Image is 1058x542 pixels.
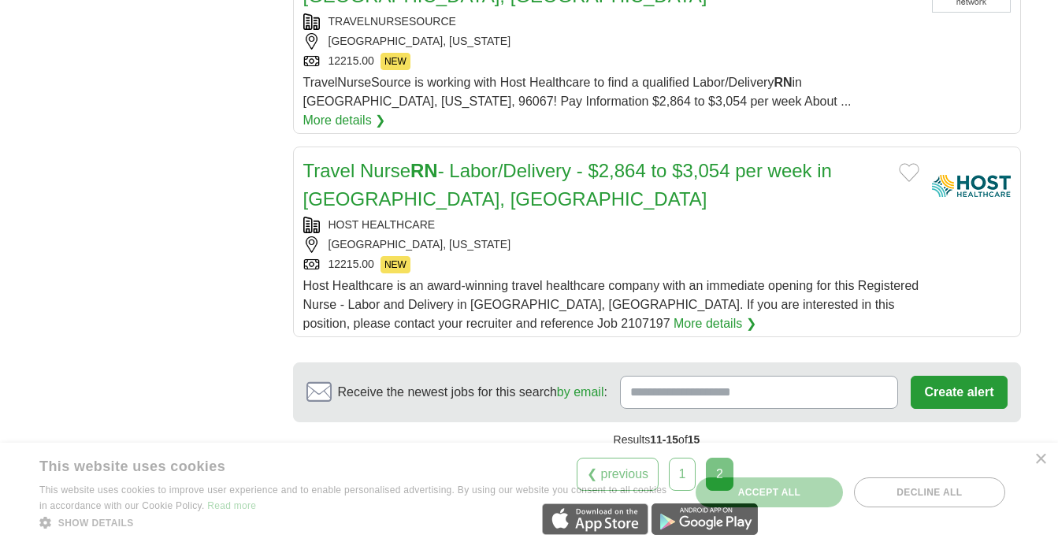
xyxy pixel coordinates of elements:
[293,422,1021,458] div: Results of
[329,218,436,231] a: HOST HEALTHCARE
[854,477,1005,507] div: Decline all
[39,484,666,511] span: This website uses cookies to improve user experience and to enable personalised advertising. By u...
[338,383,607,402] span: Receive the newest jobs for this search :
[381,256,410,273] span: NEW
[410,160,438,181] strong: RN
[674,314,756,333] a: More details ❯
[650,433,678,446] span: 11-15
[303,53,919,70] div: 12215.00
[774,76,792,89] strong: RN
[303,256,919,273] div: 12215.00
[1034,454,1046,466] div: Close
[303,111,386,130] a: More details ❯
[303,236,919,253] div: [GEOGRAPHIC_DATA], [US_STATE]
[303,76,852,108] span: TravelNurseSource is working with Host Healthcare to find a qualified Labor/Delivery in [GEOGRAPH...
[207,500,256,511] a: Read more, opens a new window
[39,514,670,530] div: Show details
[58,518,134,529] span: Show details
[381,53,410,70] span: NEW
[911,376,1007,409] button: Create alert
[303,13,919,30] div: TRAVELNURSESOURCE
[696,477,843,507] div: Accept all
[39,452,631,476] div: This website uses cookies
[303,279,919,330] span: Host Healthcare is an award-winning travel healthcare company with an immediate opening for this ...
[557,385,604,399] a: by email
[303,33,919,50] div: [GEOGRAPHIC_DATA], [US_STATE]
[899,163,919,182] button: Add to favorite jobs
[932,157,1011,216] img: Host Healthcare logo
[688,433,700,446] span: 15
[303,160,832,210] a: Travel NurseRN- Labor/Delivery - $2,864 to $3,054 per week in [GEOGRAPHIC_DATA], [GEOGRAPHIC_DATA]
